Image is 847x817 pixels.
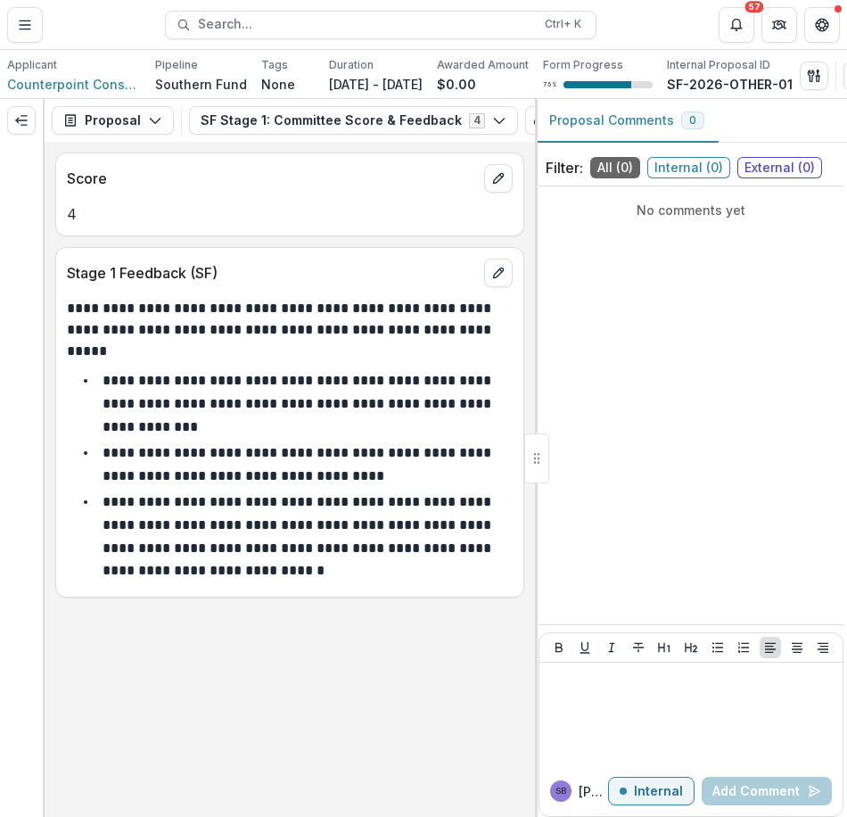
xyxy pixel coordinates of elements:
button: Heading 2 [680,637,702,658]
button: Align Center [786,637,808,658]
span: Internal ( 0 ) [647,157,730,178]
div: 57 [745,1,764,13]
a: Counterpoint Consulting [7,75,141,94]
button: Add Comment [702,777,832,805]
button: Bullet List [707,637,728,658]
p: Internal [634,784,683,799]
p: $0.00 [437,75,476,94]
button: Internal [608,777,695,805]
button: edit [484,164,513,193]
span: External ( 0 ) [737,157,822,178]
button: Proposal Comments [535,99,719,143]
p: Score [67,168,477,189]
button: Heading 1 [654,637,675,658]
button: Partners [761,7,797,43]
div: Sascha Bendt [555,787,566,796]
button: Italicize [601,637,622,658]
p: Pipeline [155,57,198,73]
p: Stage 1 Feedback (SF) [67,262,477,284]
button: Bold [548,637,570,658]
p: Tags [261,57,288,73]
button: Get Help [804,7,840,43]
span: All ( 0 ) [590,157,640,178]
div: Ctrl + K [541,14,585,34]
p: None [261,75,295,94]
button: Ordered List [733,637,754,658]
p: Applicant [7,57,57,73]
p: Awarded Amount [437,57,529,73]
p: Internal Proposal ID [667,57,770,73]
button: Search... [165,11,596,39]
button: SF Stage 1: Committee Score & Feedback4 [189,106,518,135]
p: 76 % [543,78,556,91]
button: Notifications [719,7,754,43]
p: [PERSON_NAME] [579,782,608,801]
button: Align Right [812,637,834,658]
button: Expand left [7,106,36,135]
button: View Attached Files [525,106,554,135]
button: edit [484,259,513,287]
button: Strike [628,637,649,658]
p: No comments yet [546,201,836,219]
p: Form Progress [543,57,623,73]
button: Underline [574,637,596,658]
span: 0 [689,114,696,127]
p: SF-2026-OTHER-01 [667,75,793,94]
p: Southern Fund [155,75,247,94]
button: Proposal [52,106,174,135]
p: Filter: [546,157,583,178]
button: Toggle Menu [7,7,43,43]
span: Search... [198,17,534,32]
p: 4 [67,203,513,225]
button: Align Left [760,637,781,658]
p: [DATE] - [DATE] [329,75,423,94]
p: Duration [329,57,374,73]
